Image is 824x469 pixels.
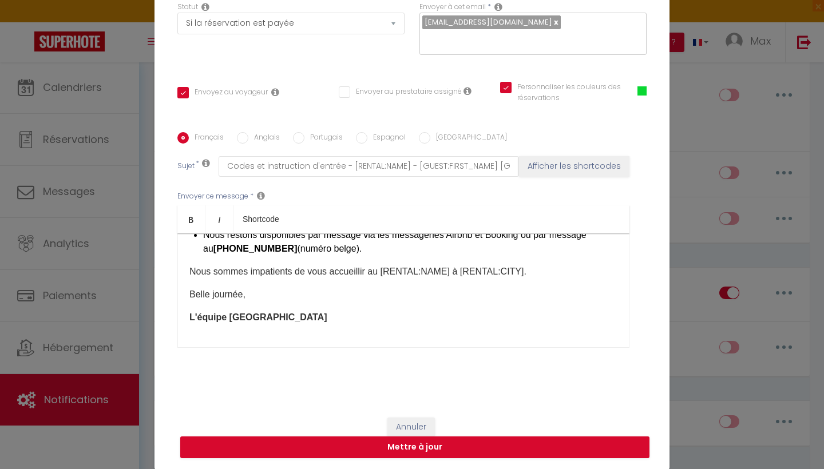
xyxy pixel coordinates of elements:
[202,158,210,168] i: Subject
[463,86,472,96] i: Envoyer au prestataire si il est assigné
[367,132,406,145] label: Espagnol
[177,205,205,233] a: Bold
[213,244,298,253] strong: [PHONE_NUMBER]
[430,132,507,145] label: [GEOGRAPHIC_DATA]
[189,312,327,322] strong: L'équipe [GEOGRAPHIC_DATA]
[419,2,486,13] label: Envoyer à cet email
[248,132,280,145] label: Anglais
[201,2,209,11] i: Booking status
[203,228,617,256] li: Nous restons disponibles par message via les messageries Airbnb et Booking ou par message au (num...
[177,161,195,173] label: Sujet
[177,2,198,13] label: Statut
[177,191,248,202] label: Envoyer ce message
[189,265,617,279] p: Nous sommes impatients de vous accueillir au [RENTAL:NAME] à [RENTAL:CITY].
[205,205,233,233] a: Italic
[189,132,224,145] label: Français
[304,132,343,145] label: Portugais
[494,2,502,11] i: Recipient
[387,418,435,437] button: Annuler
[189,288,617,301] p: Belle journée, ​
[180,436,649,458] button: Mettre à jour
[425,17,552,27] span: [EMAIL_ADDRESS][DOMAIN_NAME]
[257,191,265,200] i: Message
[233,205,288,233] a: Shortcode
[271,88,279,97] i: Envoyer au voyageur
[519,156,629,177] button: Afficher les shortcodes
